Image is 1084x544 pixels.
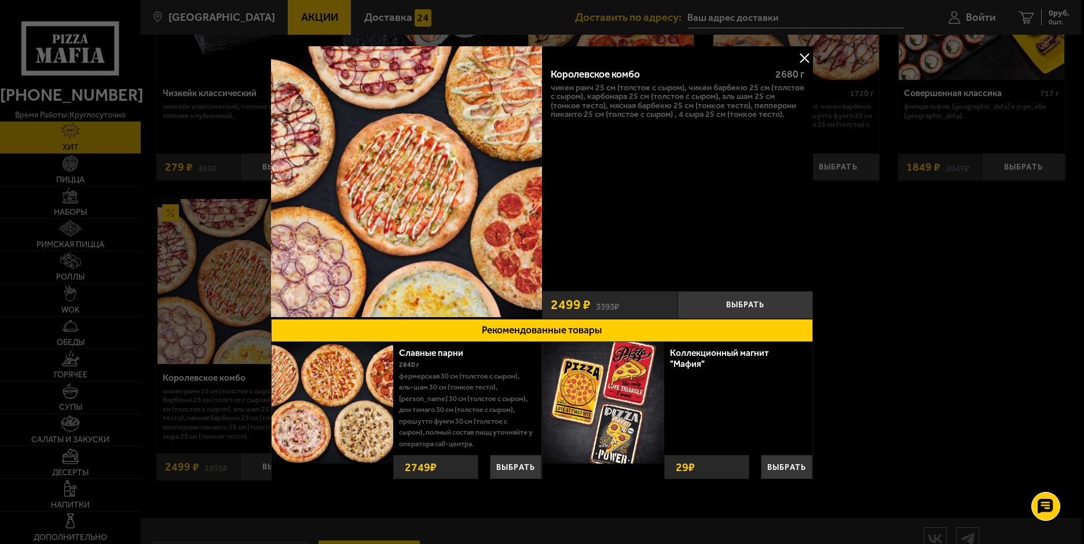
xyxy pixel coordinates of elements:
[678,291,813,319] button: Выбрать
[490,455,541,479] button: Выбрать
[402,455,440,479] strong: 2749 ₽
[670,347,769,369] a: Коллекционный магнит "Мафия"
[399,361,419,369] span: 2840 г
[271,46,542,319] a: Королевское комбо
[271,319,813,342] button: Рекомендованные товары
[399,347,475,358] a: Славные парни
[673,455,698,479] strong: 29 ₽
[399,370,533,450] p: Фермерская 30 см (толстое с сыром), Аль-Шам 30 см (тонкое тесто), [PERSON_NAME] 30 см (толстое с ...
[775,68,804,80] span: 2680 г
[596,299,619,311] s: 3393 ₽
[551,68,766,80] div: Королевское комбо
[761,455,812,479] button: Выбрать
[271,46,542,317] img: Королевское комбо
[551,298,591,311] span: 2499 ₽
[551,83,805,119] p: Чикен Ранч 25 см (толстое с сыром), Чикен Барбекю 25 см (толстое с сыром), Карбонара 25 см (толст...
